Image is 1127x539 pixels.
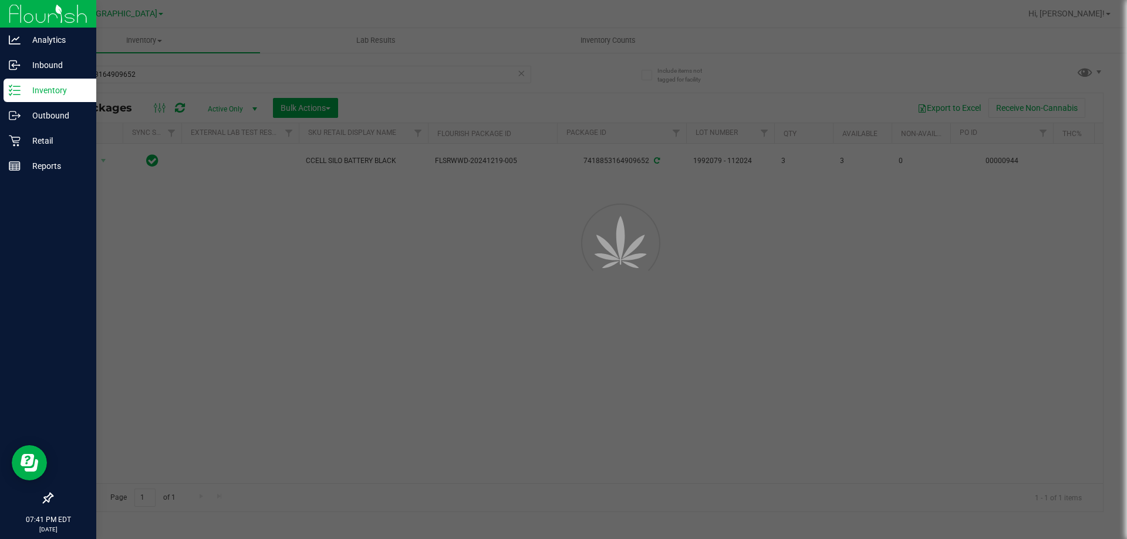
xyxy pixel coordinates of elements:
p: Inventory [21,83,91,97]
inline-svg: Outbound [9,110,21,121]
p: Outbound [21,109,91,123]
p: Retail [21,134,91,148]
p: Inbound [21,58,91,72]
iframe: Resource center [12,445,47,480]
inline-svg: Retail [9,135,21,147]
p: [DATE] [5,525,91,534]
p: 07:41 PM EDT [5,514,91,525]
inline-svg: Inventory [9,84,21,96]
inline-svg: Analytics [9,34,21,46]
p: Analytics [21,33,91,47]
inline-svg: Reports [9,160,21,172]
inline-svg: Inbound [9,59,21,71]
p: Reports [21,159,91,173]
